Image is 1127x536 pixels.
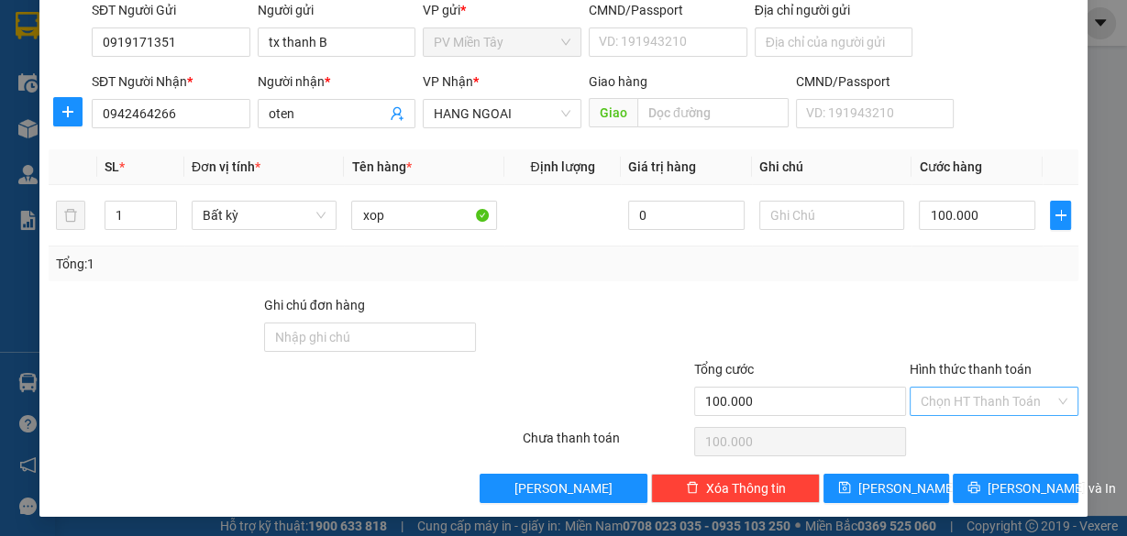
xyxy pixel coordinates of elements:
span: HANG NGOAI [434,100,570,127]
span: Cước hàng [919,159,981,174]
button: plus [53,97,83,126]
span: Giao hàng [589,74,647,89]
div: CMND/Passport [796,71,955,92]
button: save[PERSON_NAME] [823,474,949,503]
span: VP Nhận [423,74,473,89]
button: [PERSON_NAME] [480,474,648,503]
input: 0 [628,201,745,230]
span: [PERSON_NAME] [858,478,956,498]
div: Người nhận [258,71,416,92]
span: Định lượng [530,159,594,174]
span: save [838,481,851,496]
button: printer[PERSON_NAME] và In [953,474,1078,503]
span: PV Miền Tây [434,28,570,56]
span: plus [1051,208,1070,223]
span: Tên hàng [351,159,411,174]
span: Bất kỳ [203,202,326,229]
div: Chưa thanh toán [521,428,693,460]
th: Ghi chú [752,149,912,185]
span: [PERSON_NAME] và In [988,478,1116,498]
input: Địa chỉ của người gửi [755,27,913,57]
span: Giá trị hàng [628,159,696,174]
span: SL [105,159,119,174]
span: Giao [589,98,637,127]
span: Tổng cước [694,362,754,377]
span: delete [686,481,699,496]
button: delete [56,201,85,230]
input: Ghi Chú [759,201,905,230]
span: Xóa Thông tin [706,478,786,498]
div: Tổng: 1 [56,254,436,274]
button: plus [1050,201,1071,230]
span: user-add [390,106,404,121]
input: Dọc đường [637,98,789,127]
span: plus [54,104,82,119]
span: Đơn vị tính [192,159,260,174]
input: VD: Bàn, Ghế [351,201,497,230]
label: Ghi chú đơn hàng [264,298,365,312]
label: Hình thức thanh toán [910,362,1032,377]
button: deleteXóa Thông tin [651,474,820,503]
span: [PERSON_NAME] [514,478,613,498]
div: SĐT Người Nhận [92,71,250,92]
input: Ghi chú đơn hàng [264,323,476,352]
span: printer [967,481,980,496]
